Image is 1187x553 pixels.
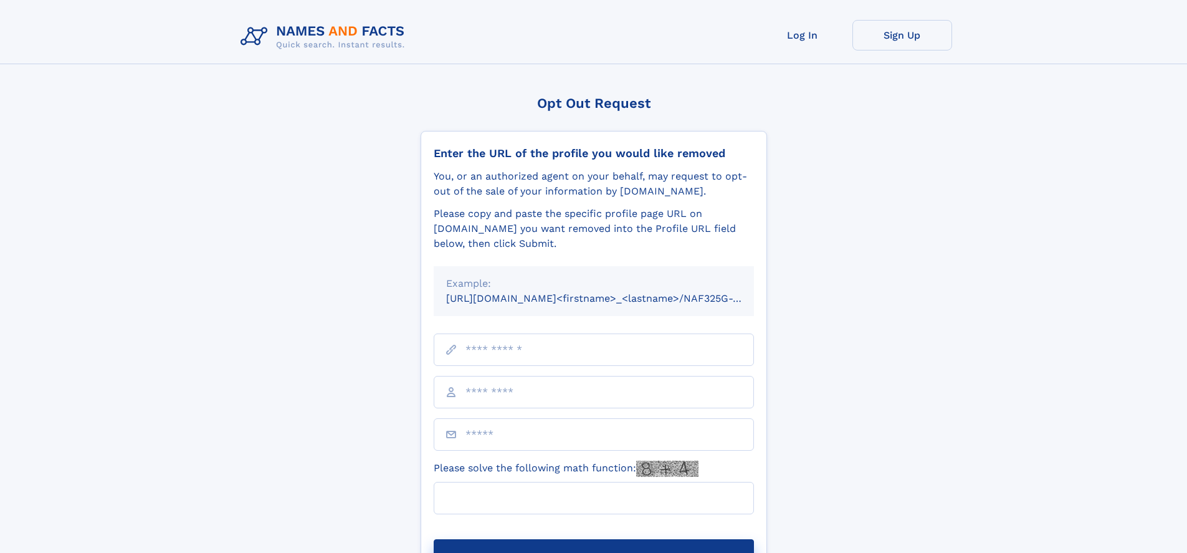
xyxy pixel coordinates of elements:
[236,20,415,54] img: Logo Names and Facts
[446,292,778,304] small: [URL][DOMAIN_NAME]<firstname>_<lastname>/NAF325G-xxxxxxxx
[421,95,767,111] div: Opt Out Request
[434,206,754,251] div: Please copy and paste the specific profile page URL on [DOMAIN_NAME] you want removed into the Pr...
[434,147,754,160] div: Enter the URL of the profile you would like removed
[852,20,952,50] a: Sign Up
[434,461,698,477] label: Please solve the following math function:
[446,276,741,291] div: Example:
[434,169,754,199] div: You, or an authorized agent on your behalf, may request to opt-out of the sale of your informatio...
[753,20,852,50] a: Log In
